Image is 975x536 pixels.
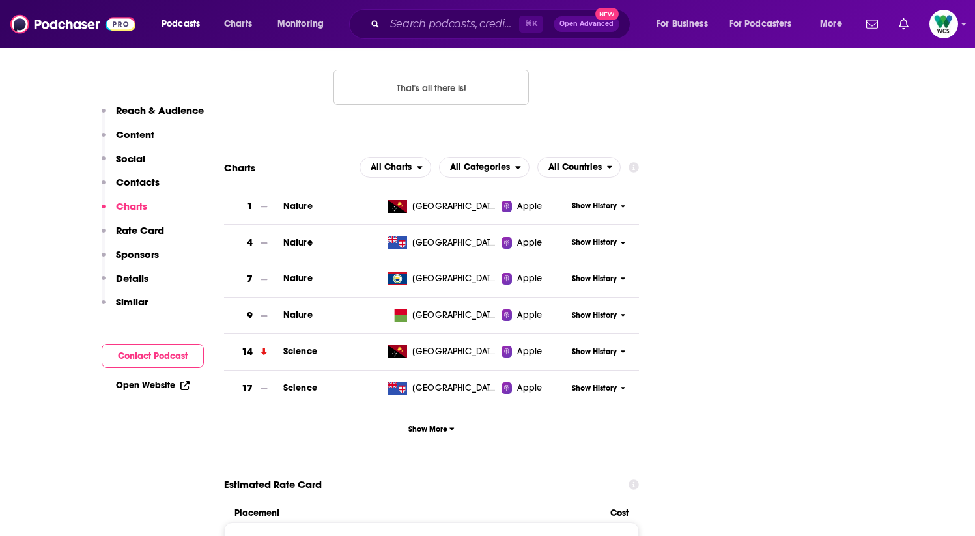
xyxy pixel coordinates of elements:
h2: Charts [224,162,255,174]
button: Reach & Audience [102,104,204,128]
button: Show History [567,310,630,321]
span: Apple [517,345,542,358]
p: Sponsors [116,248,159,261]
a: Show notifications dropdown [861,13,883,35]
input: Search podcasts, credits, & more... [385,14,519,35]
a: Apple [502,272,567,285]
span: Nature [283,309,313,320]
p: Details [116,272,148,285]
button: open menu [268,14,341,35]
button: open menu [811,14,858,35]
a: [GEOGRAPHIC_DATA] [382,200,502,213]
span: Apple [517,382,542,395]
span: Apple [517,236,542,249]
p: Reach & Audience [116,104,204,117]
a: Science [283,382,317,393]
button: Similar [102,296,148,320]
button: Open AdvancedNew [554,16,619,32]
img: Podchaser - Follow, Share and Rate Podcasts [10,12,135,36]
button: Show History [567,346,630,358]
h2: Countries [537,157,621,178]
img: User Profile [929,10,958,38]
a: Nature [283,201,313,212]
button: Sponsors [102,248,159,272]
span: Podcasts [162,15,200,33]
p: Contacts [116,176,160,188]
a: [GEOGRAPHIC_DATA] [382,272,502,285]
span: New [595,8,619,20]
h2: Categories [439,157,530,178]
h3: 4 [247,235,253,250]
a: [GEOGRAPHIC_DATA] [382,236,502,249]
span: Show History [572,274,617,285]
span: Placement [234,507,600,518]
button: Content [102,128,154,152]
a: Open Website [116,380,190,391]
a: [GEOGRAPHIC_DATA] [382,345,502,358]
span: Show History [572,201,617,212]
button: open menu [152,14,217,35]
button: Rate Card [102,224,164,248]
a: Apple [502,309,567,322]
span: ⌘ K [519,16,543,33]
button: Show History [567,274,630,285]
button: Charts [102,200,147,224]
span: Papua New Guinea [412,200,497,213]
span: Apple [517,200,542,213]
a: 9 [224,298,283,333]
span: Apple [517,272,542,285]
a: Apple [502,200,567,213]
span: All Charts [371,163,412,172]
a: [GEOGRAPHIC_DATA] [382,309,502,322]
a: Nature [283,273,313,284]
button: open menu [537,157,621,178]
p: Similar [116,296,148,308]
span: All Categories [450,163,510,172]
button: Show History [567,383,630,394]
span: Show More [408,425,455,434]
span: Science [283,346,317,357]
span: More [820,15,842,33]
a: 1 [224,188,283,224]
span: For Podcasters [729,15,792,33]
button: Show History [567,201,630,212]
button: Social [102,152,145,176]
span: For Business [657,15,708,33]
span: Show History [572,346,617,358]
span: Show History [572,383,617,394]
span: Show History [572,237,617,248]
span: Open Advanced [559,21,614,27]
span: Monitoring [277,15,324,33]
a: Charts [216,14,260,35]
span: Fiji [412,382,497,395]
p: Social [116,152,145,165]
a: 7 [224,261,283,297]
span: Papua New Guinea [412,345,497,358]
span: Fiji [412,236,497,249]
span: Estimated Rate Card [224,472,322,497]
span: Madagascar [412,309,497,322]
span: Cost [610,507,629,518]
button: Show profile menu [929,10,958,38]
h3: 7 [247,272,253,287]
a: Show notifications dropdown [894,13,914,35]
button: Contact Podcast [102,344,204,368]
span: Logged in as WCS_Newsroom [929,10,958,38]
button: open menu [360,157,431,178]
a: 4 [224,225,283,261]
a: Apple [502,345,567,358]
div: Search podcasts, credits, & more... [361,9,643,39]
button: Details [102,272,148,296]
button: open menu [721,14,811,35]
a: [GEOGRAPHIC_DATA] [382,382,502,395]
span: All Countries [548,163,602,172]
button: open menu [647,14,724,35]
h3: 14 [242,345,253,360]
a: Nature [283,237,313,248]
button: Show History [567,237,630,248]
